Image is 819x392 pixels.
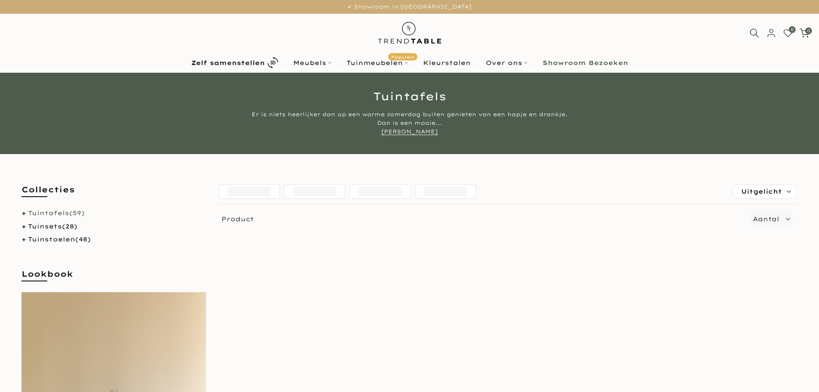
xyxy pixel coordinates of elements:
[21,184,206,204] h5: Collecties
[69,209,85,217] span: (59)
[11,2,808,12] p: ✔ Showroom in [GEOGRAPHIC_DATA]
[478,58,535,68] a: Over ons
[215,211,745,227] span: Product
[783,28,793,38] a: 0
[543,60,628,66] b: Showroom Bezoeken
[415,58,478,68] a: Kleurstalen
[191,60,265,66] b: Zelf samenstellen
[28,209,85,217] a: Tuintafels(59)
[388,53,417,60] span: Populair
[184,55,285,70] a: Zelf samenstellen
[28,235,91,243] a: Tuinstoelen(48)
[805,28,812,34] span: 0
[372,14,447,52] img: trend-table
[733,185,797,198] label: Uitgelicht
[753,214,779,225] label: Aantal
[62,222,77,230] span: (28)
[21,269,206,288] h5: Lookbook
[535,58,635,68] a: Showroom Bezoeken
[28,222,77,230] a: Tuinsets(28)
[741,185,782,198] span: Uitgelicht
[158,91,661,102] h1: Tuintafels
[339,58,415,68] a: TuinmeubelenPopulair
[800,28,809,38] a: 0
[285,58,339,68] a: Meubels
[248,110,571,136] div: Er is niets heerlijker dan op een warme zomerdag buiten genieten van een hapje en drankje. Dan is...
[75,235,91,243] span: (48)
[789,26,795,33] span: 0
[381,128,438,135] a: [PERSON_NAME]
